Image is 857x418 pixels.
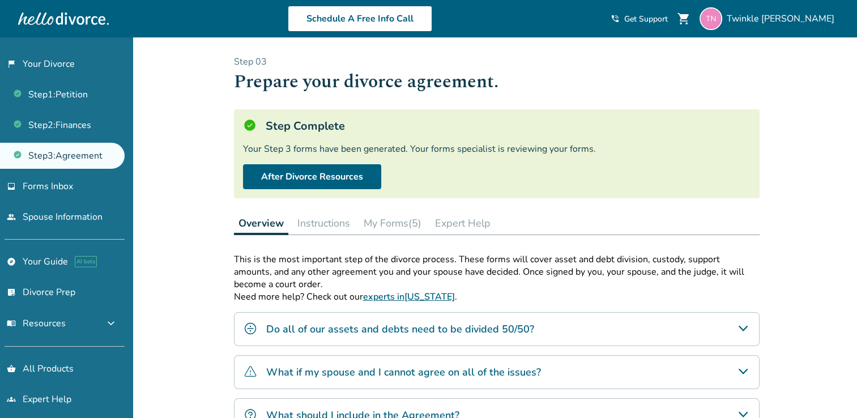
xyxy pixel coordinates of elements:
img: Do all of our assets and debts need to be divided 50/50? [244,322,257,335]
span: list_alt_check [7,288,16,297]
span: flag_2 [7,59,16,69]
button: My Forms(5) [359,212,426,234]
h4: What if my spouse and I cannot agree on all of the issues? [266,365,541,379]
a: phone_in_talkGet Support [611,14,668,24]
a: experts in[US_STATE] [363,291,455,303]
span: expand_more [104,317,118,330]
button: Expert Help [430,212,495,234]
span: Resources [7,317,66,330]
span: Twinkle [PERSON_NAME] [727,12,839,25]
span: AI beta [75,256,97,267]
iframe: Chat Widget [800,364,857,418]
p: Step 0 3 [234,56,760,68]
div: Do all of our assets and debts need to be divided 50/50? [234,312,760,346]
span: inbox [7,182,16,191]
img: What if my spouse and I cannot agree on all of the issues? [244,365,257,378]
img: twwinnkle@yahoo.com [700,7,722,30]
span: phone_in_talk [611,14,620,23]
div: Your Step 3 forms have been generated. Your forms specialist is reviewing your forms. [243,143,751,155]
div: What if my spouse and I cannot agree on all of the issues? [234,355,760,389]
a: Schedule A Free Info Call [288,6,432,32]
h5: Step Complete [266,118,345,134]
span: Forms Inbox [23,180,73,193]
h4: Do all of our assets and debts need to be divided 50/50? [266,322,534,336]
button: Overview [234,212,288,235]
span: shopping_cart [677,12,690,25]
p: Need more help? Check out our . [234,291,760,303]
span: Get Support [624,14,668,24]
a: After Divorce Resources [243,164,381,189]
h1: Prepare your divorce agreement. [234,68,760,96]
button: Instructions [293,212,355,234]
p: This is the most important step of the divorce process. These forms will cover asset and debt div... [234,253,760,291]
span: explore [7,257,16,266]
span: menu_book [7,319,16,328]
span: shopping_basket [7,364,16,373]
span: groups [7,395,16,404]
span: people [7,212,16,221]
